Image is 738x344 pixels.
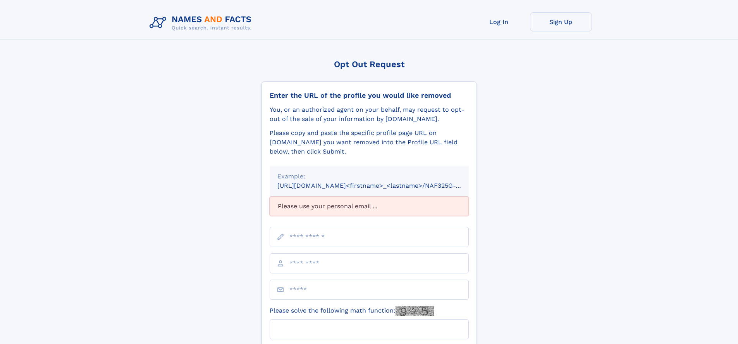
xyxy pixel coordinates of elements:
div: Example: [277,172,461,181]
div: Please copy and paste the specific profile page URL on [DOMAIN_NAME] you want removed into the Pr... [270,128,469,156]
img: Logo Names and Facts [146,12,258,33]
a: Log In [468,12,530,31]
label: Please solve the following math function: [270,306,434,316]
div: Enter the URL of the profile you would like removed [270,91,469,100]
div: Opt Out Request [261,59,477,69]
small: [URL][DOMAIN_NAME]<firstname>_<lastname>/NAF325G-xxxxxxxx [277,182,483,189]
a: Sign Up [530,12,592,31]
div: You, or an authorized agent on your behalf, may request to opt-out of the sale of your informatio... [270,105,469,124]
div: Please use your personal email ... [270,197,469,216]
